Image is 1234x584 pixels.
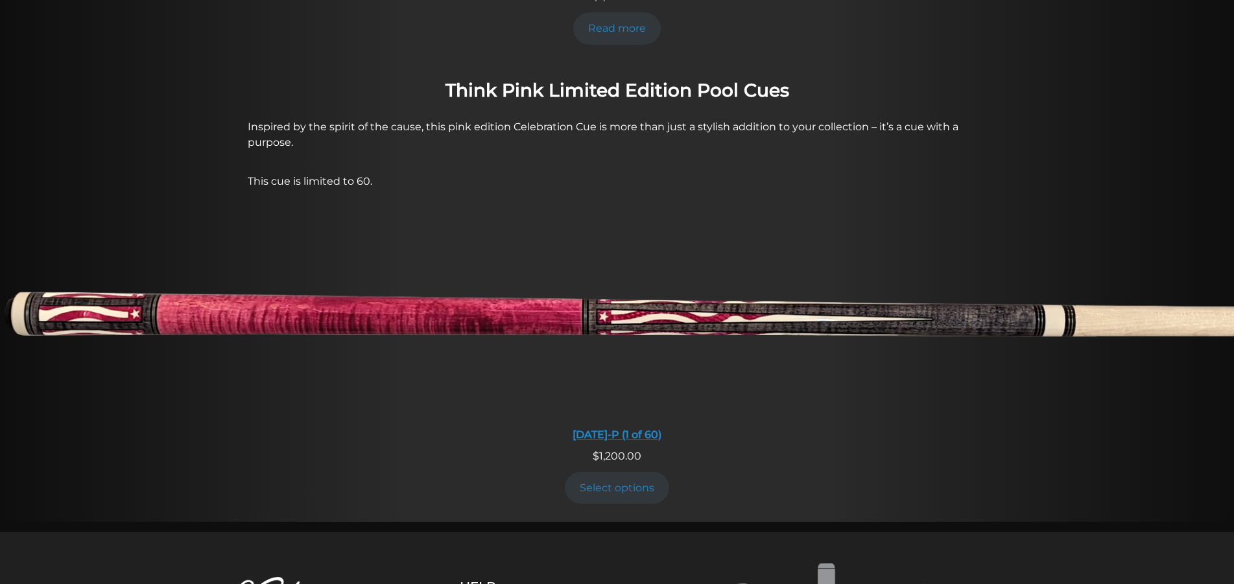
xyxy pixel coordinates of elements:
p: This cue is limited to 60. [248,174,987,189]
strong: Think Pink Limited Edition Pool Cues [445,79,789,101]
a: Read more about “HERO 2 (Limited to 25) - SOLD OUT” [573,12,661,44]
a: Add to cart: “DEC6-P (1 of 60)” [565,472,670,504]
span: 1,200.00 [593,450,641,462]
span: $ [593,450,599,462]
p: Inspired by the spirit of the cause, this pink edition Celebration Cue is more than just a stylis... [248,119,987,150]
